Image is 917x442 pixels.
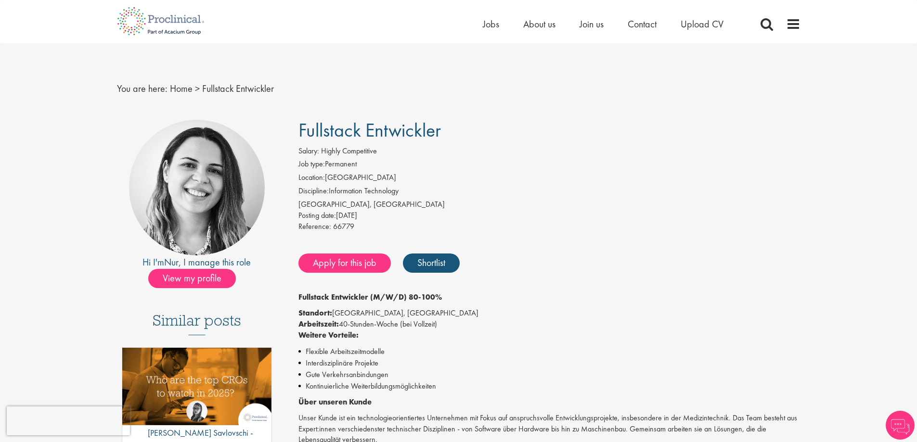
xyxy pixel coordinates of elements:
[681,18,723,30] a: Upload CV
[202,82,274,95] span: Fullstack Entwickler
[153,312,241,335] h3: Similar posts
[403,253,460,273] a: Shortlist
[298,159,801,172] li: Permanent
[298,380,801,392] li: Kontinuierliche Weiterbildungsmöglichkeiten
[298,357,801,369] li: Interdisziplinäre Projekte
[628,18,657,30] a: Contact
[298,221,331,232] label: Reference:
[117,255,277,269] div: Hi I'm , I manage this role
[164,256,179,268] a: Nur
[298,146,319,157] label: Salary:
[333,221,354,231] span: 66779
[298,397,372,407] strong: Über unseren Kunde
[483,18,499,30] a: Jobs
[298,308,801,341] p: [GEOGRAPHIC_DATA], [GEOGRAPHIC_DATA] 40-Stunden-Woche (bei Vollzeit)
[170,82,193,95] a: breadcrumb link
[298,186,329,197] label: Discipline:
[122,348,272,433] a: Link to a post
[298,210,336,220] span: Posting date:
[298,186,801,199] li: Information Technology
[148,271,245,283] a: View my profile
[298,319,339,329] strong: Arbeitszeit:
[321,146,377,156] span: Highly Competitive
[117,82,168,95] span: You are here:
[298,346,801,357] li: Flexible Arbeitszeitmodelle
[298,172,801,186] li: [GEOGRAPHIC_DATA]
[122,348,272,425] img: Top 10 CROs 2025 | Proclinical
[298,172,325,183] label: Location:
[7,406,130,435] iframe: reCAPTCHA
[148,269,236,288] span: View my profile
[195,82,200,95] span: >
[129,120,265,255] img: imeage of recruiter Nur Ergiydiren
[186,401,207,422] img: Theodora Savlovschi - Wicks
[298,118,441,142] span: Fullstack Entwickler
[298,369,801,380] li: Gute Verkehrsanbindungen
[580,18,604,30] a: Join us
[298,330,359,340] strong: Weitere Vorteile:
[886,411,915,440] img: Chatbot
[298,308,332,318] strong: Standort:
[523,18,555,30] a: About us
[298,210,801,221] div: [DATE]
[298,253,391,273] a: Apply for this job
[298,292,442,302] strong: Fullstack Entwickler (M/W/D) 80-100%
[298,199,801,210] div: [GEOGRAPHIC_DATA], [GEOGRAPHIC_DATA]
[298,159,325,170] label: Job type:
